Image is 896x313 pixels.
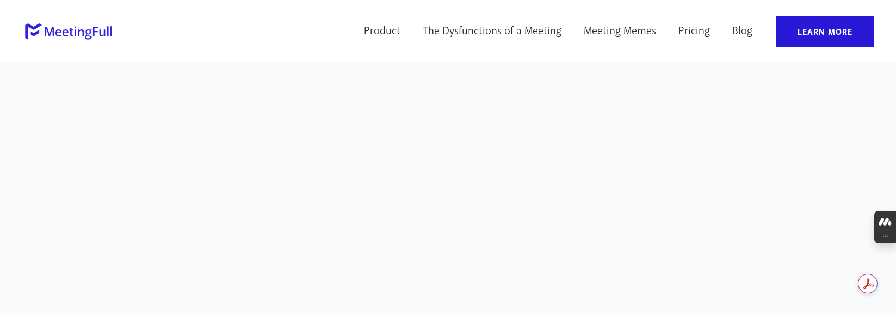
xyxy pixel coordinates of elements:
a: Learn More [776,16,874,47]
a: The Dysfunctions of a Meeting [416,16,569,47]
a: Pricing [671,16,717,47]
a: Product [357,16,407,47]
a: Blog [725,16,759,47]
a: Meeting Memes [577,16,663,47]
